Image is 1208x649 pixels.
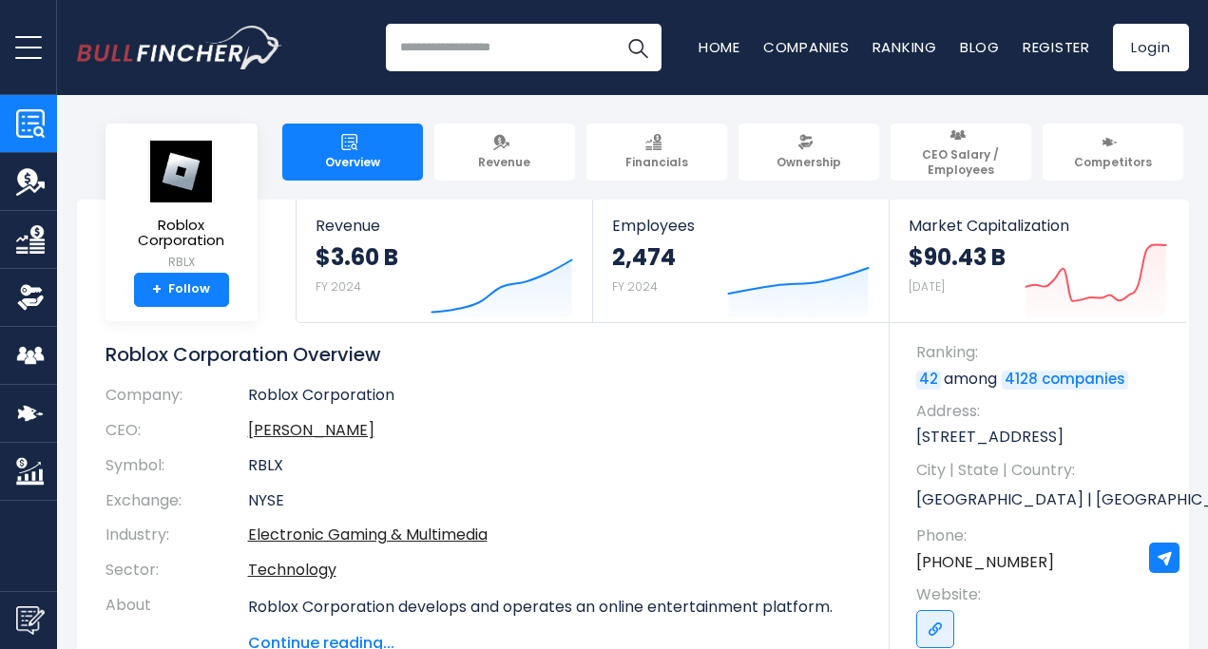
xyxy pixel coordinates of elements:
p: [STREET_ADDRESS] [916,427,1170,448]
a: Ranking [872,37,937,57]
a: +Follow [134,273,229,307]
a: Employees 2,474 FY 2024 [593,200,889,322]
a: Revenue $3.60 B FY 2024 [297,200,592,322]
span: Address: [916,401,1170,422]
small: [DATE] [909,278,945,295]
span: City | State | Country: [916,460,1170,481]
a: 42 [916,371,941,390]
a: [PHONE_NUMBER] [916,552,1054,573]
p: [GEOGRAPHIC_DATA] | [GEOGRAPHIC_DATA] | US [916,486,1170,514]
strong: 2,474 [612,242,676,272]
th: CEO: [105,413,248,449]
span: Phone: [916,525,1170,546]
a: Ownership [738,124,879,181]
span: Revenue [316,217,573,235]
a: CEO Salary / Employees [891,124,1031,181]
a: Revenue [434,124,575,181]
h1: Roblox Corporation Overview [105,342,861,367]
td: NYSE [248,484,861,519]
td: Roblox Corporation [248,386,861,413]
span: CEO Salary / Employees [899,147,1023,177]
span: Revenue [478,155,530,170]
small: FY 2024 [612,278,658,295]
a: Financials [586,124,727,181]
a: Go to link [916,610,954,648]
th: Sector: [105,553,248,588]
th: Symbol: [105,449,248,484]
th: Industry: [105,518,248,553]
a: Companies [763,37,850,57]
a: Electronic Gaming & Multimedia [248,524,488,545]
span: Roblox Corporation [121,218,242,249]
span: Ownership [777,155,841,170]
a: Go to homepage [77,26,281,69]
a: Blog [960,37,1000,57]
strong: + [152,281,162,298]
p: among [916,369,1170,390]
th: Exchange: [105,484,248,519]
a: Overview [282,124,423,181]
img: Bullfincher logo [77,26,282,69]
a: Technology [248,559,336,581]
a: Competitors [1043,124,1183,181]
td: RBLX [248,449,861,484]
a: Home [699,37,740,57]
a: Register [1023,37,1090,57]
span: Competitors [1074,155,1152,170]
span: Ranking: [916,342,1170,363]
span: Market Capitalization [909,217,1167,235]
a: Login [1113,24,1189,71]
small: FY 2024 [316,278,361,295]
a: ceo [248,419,374,441]
strong: $90.43 B [909,242,1006,272]
span: Financials [625,155,688,170]
span: Employees [612,217,870,235]
img: Ownership [16,283,45,312]
span: Overview [325,155,380,170]
small: RBLX [121,254,242,271]
a: 4128 companies [1002,371,1128,390]
span: Website: [916,584,1170,605]
a: Roblox Corporation RBLX [120,139,243,273]
a: Market Capitalization $90.43 B [DATE] [890,200,1186,322]
th: Company: [105,386,248,413]
strong: $3.60 B [316,242,398,272]
button: Search [614,24,662,71]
